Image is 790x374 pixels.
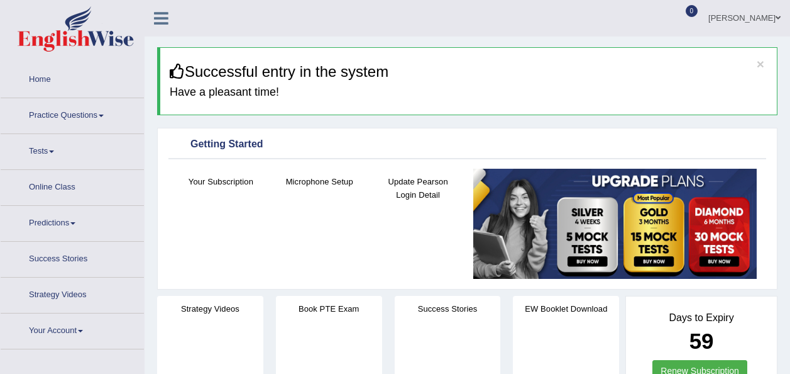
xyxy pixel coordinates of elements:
[686,5,698,17] span: 0
[1,206,144,237] a: Predictions
[1,98,144,130] a: Practice Questions
[170,86,767,99] h4: Have a pleasant time!
[157,302,263,315] h4: Strategy Videos
[276,302,382,315] h4: Book PTE Exam
[1,62,144,94] a: Home
[1,314,144,345] a: Your Account
[375,175,461,201] h4: Update Pearson Login Detail
[1,134,144,166] a: Tests
[1,170,144,201] a: Online Class
[757,57,764,71] button: ×
[1,278,144,309] a: Strategy Videos
[513,302,619,315] h4: EW Booklet Download
[640,312,763,324] h4: Days to Expiry
[395,302,501,315] h4: Success Stories
[277,175,363,188] h4: Microphone Setup
[172,135,763,154] div: Getting Started
[689,329,714,353] b: 59
[178,175,264,188] h4: Your Subscription
[1,242,144,273] a: Success Stories
[473,169,757,278] img: small5.jpg
[170,64,767,80] h3: Successful entry in the system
